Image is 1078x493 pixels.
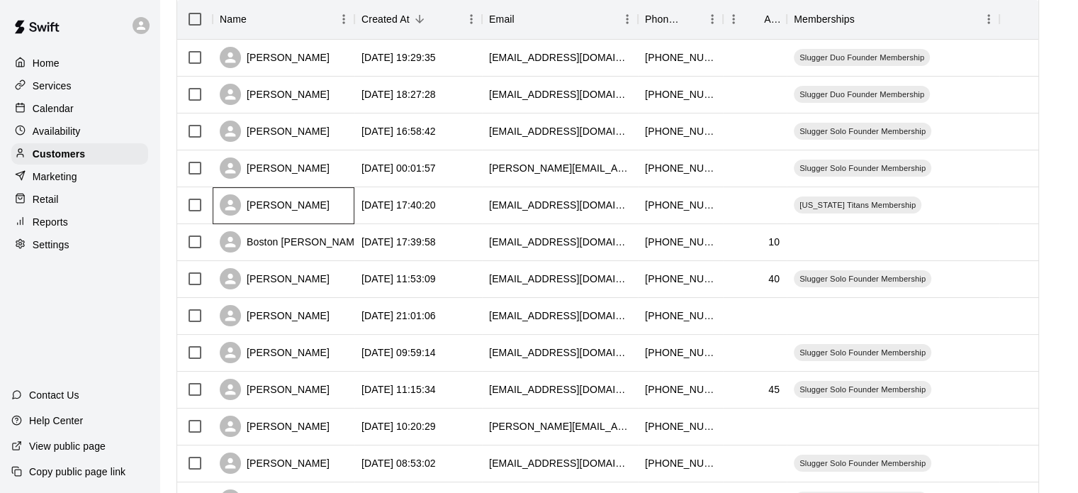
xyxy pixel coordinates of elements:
div: +15418528928 [645,235,716,249]
div: [US_STATE] Titans Membership [794,196,921,214]
span: Slugger Solo Founder Membership [794,126,931,137]
div: jzaharko@gmail.com [489,124,631,138]
button: Sort [515,9,534,29]
p: Services [33,79,72,93]
div: +19712383950 [645,456,716,470]
div: Slugger Duo Founder Membership [794,86,930,103]
span: Slugger Duo Founder Membership [794,89,930,100]
div: davidpolayes88@gmail.com [489,309,631,323]
button: Menu [333,9,354,30]
div: k.hord32@gmail.com [489,382,631,397]
p: View public page [29,439,106,453]
a: Settings [11,234,148,255]
span: Slugger Solo Founder Membership [794,273,931,284]
a: Reports [11,211,148,233]
div: [PERSON_NAME] [220,268,330,289]
a: Home [11,52,148,74]
button: Sort [855,9,875,29]
a: Retail [11,189,148,210]
div: [PERSON_NAME] [220,121,330,142]
div: +14065798856 [645,124,716,138]
p: Reports [33,215,68,229]
button: Menu [978,9,999,30]
div: burnscjb@gmail.com [489,272,631,286]
div: 2025-06-25 17:40:20 [361,198,436,212]
p: Settings [33,238,69,252]
div: 2025-06-25 17:39:58 [361,235,436,249]
div: Slugger Duo Founder Membership [794,49,930,66]
a: Calendar [11,98,148,119]
p: Home [33,56,60,70]
div: misti.southard@gmail.com [489,419,631,433]
div: randyallencram@gmail.com [489,456,631,470]
div: +15035227753 [645,161,716,175]
div: +15418525721 [645,309,716,323]
div: 40 [768,272,780,286]
button: Sort [410,9,429,29]
div: 2025-06-15 09:59:14 [361,345,436,360]
div: [PERSON_NAME] [220,47,330,68]
div: Slugger Solo Founder Membership [794,160,931,177]
div: meghantschida@hotmail.com [489,198,631,212]
div: 10 [768,235,780,249]
div: jherikalerma4@gmail.com [489,235,631,249]
a: Availability [11,121,148,142]
div: 2025-06-11 08:53:02 [361,456,436,470]
p: Customers [33,147,85,161]
a: Services [11,75,148,96]
button: Sort [247,9,266,29]
div: +15037500212 [645,87,716,101]
p: Help Center [29,414,83,428]
button: Menu [617,9,638,30]
div: +15418299113 [645,50,716,65]
p: Availability [33,124,81,138]
p: Calendar [33,101,74,116]
p: Contact Us [29,388,79,402]
div: nicoleb1713@gmail.com [489,345,631,360]
span: Slugger Solo Founder Membership [794,347,931,358]
div: [PERSON_NAME] [220,416,330,437]
p: Copy public page link [29,465,125,479]
div: [PERSON_NAME] [220,305,330,326]
span: Slugger Solo Founder Membership [794,458,931,469]
button: Sort [744,9,764,29]
div: Slugger Solo Founder Membership [794,344,931,361]
span: Slugger Duo Founder Membership [794,52,930,63]
div: rebecca_baggett@hotmail.com [489,161,631,175]
div: Slugger Solo Founder Membership [794,381,931,398]
div: [PERSON_NAME] [220,342,330,363]
div: 2025-06-11 11:15:34 [361,382,436,397]
div: Boston [PERSON_NAME] [220,231,364,253]
a: Marketing [11,166,148,187]
div: akerskyle@msn.com [489,87,631,101]
p: Retail [33,192,59,206]
div: 2025-06-28 16:58:42 [361,124,436,138]
span: Slugger Solo Founder Membership [794,384,931,395]
div: +15419106488 [645,419,716,433]
div: +12084059848 [645,198,716,212]
div: 2025-06-26 00:01:57 [361,161,436,175]
div: Slugger Solo Founder Membership [794,270,931,287]
div: +15419907639 [645,272,716,286]
div: [PERSON_NAME] [220,379,330,400]
button: Menu [702,9,723,30]
div: +17755600371 [645,345,716,360]
div: 2025-06-30 18:27:28 [361,87,436,101]
div: [PERSON_NAME] [220,453,330,474]
button: Menu [723,9,744,30]
div: Customers [11,143,148,165]
div: [PERSON_NAME] [220,194,330,216]
div: Slugger Solo Founder Membership [794,455,931,472]
div: Slugger Solo Founder Membership [794,123,931,140]
div: 2025-06-23 11:53:09 [361,272,436,286]
div: 2025-06-11 10:20:29 [361,419,436,433]
div: 2025-06-20 21:01:06 [361,309,436,323]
